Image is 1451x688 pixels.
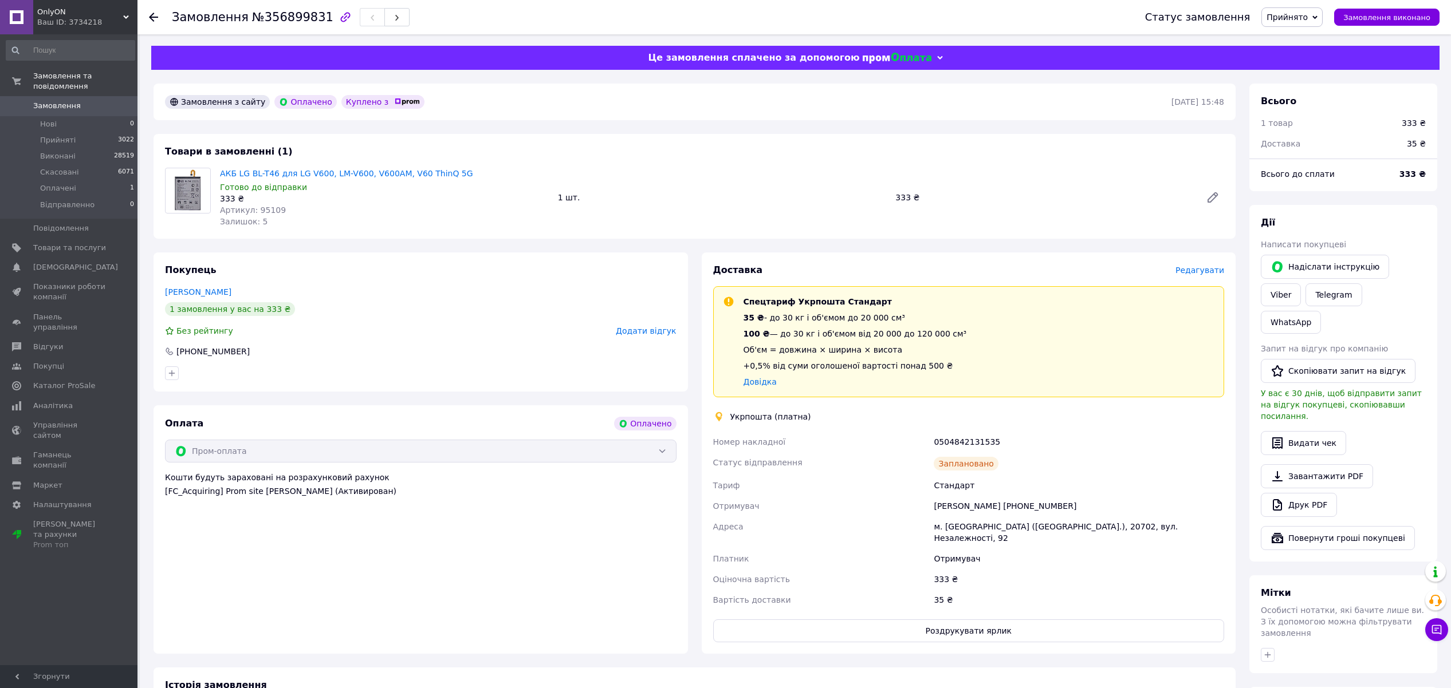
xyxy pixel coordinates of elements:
span: Доставка [713,264,763,275]
span: 0 [130,119,134,129]
span: [PERSON_NAME] та рахунки [33,519,106,551]
span: 35 ₴ [744,313,764,322]
span: Гаманець компанії [33,450,106,470]
div: Prom топ [33,540,106,550]
span: Без рейтингу [176,326,233,335]
span: Спецтариф Укрпошта Стандарт [744,297,892,306]
span: Вартість доставки [713,595,791,604]
span: №356899831 [252,10,333,24]
span: Оплачені [40,183,76,193]
span: 1 товар [1261,118,1293,128]
span: Мітки [1261,587,1291,598]
div: 0504842131535 [931,432,1226,452]
button: Повернути гроші покупцеві [1261,526,1415,550]
span: Прийняті [40,135,76,145]
span: Товари в замовленні (1) [165,146,293,157]
span: Відгуки [33,342,63,352]
div: 1 замовлення у вас на 333 ₴ [165,302,295,316]
button: Видати чек [1261,431,1346,455]
img: evopay logo [863,53,931,64]
span: Показники роботи компанії [33,282,106,302]
span: Прийнято [1267,13,1308,22]
button: Скопіювати запит на відгук [1261,359,1415,383]
span: Запит на відгук про компанію [1261,344,1388,353]
div: Укрпошта (платна) [728,411,814,422]
span: Панель управління [33,312,106,333]
span: Нові [40,119,57,129]
time: [DATE] 15:48 [1171,97,1224,106]
div: 35 ₴ [931,590,1226,610]
span: Замовлення [33,101,81,111]
button: Роздрукувати ярлик [713,619,1225,642]
span: Це замовлення сплачено за допомогою [648,52,859,63]
span: Виконані [40,151,76,161]
a: Завантажити PDF [1261,464,1373,488]
button: Надіслати інструкцію [1261,255,1389,279]
span: Всього до сплати [1261,169,1335,179]
span: Артикул: 95109 [220,205,286,215]
div: 333 ₴ [891,189,1197,205]
div: — до 30 кг і об'ємом від 20 000 до 120 000 см³ [744,328,967,339]
img: prom [395,98,420,105]
span: OnlyON [37,7,123,17]
b: 333 ₴ [1399,169,1426,179]
span: Замовлення виконано [1343,13,1430,22]
span: Замовлення та повідомлення [33,71,137,92]
div: +0,5% від суми оголошеної вартості понад 500 ₴ [744,360,967,371]
a: Telegram [1305,283,1362,306]
span: [DEMOGRAPHIC_DATA] [33,262,118,272]
div: Куплено з [341,95,425,109]
div: Об'єм = довжина × ширина × висота [744,344,967,355]
div: Повернутися назад [149,11,158,23]
div: Отримувач [931,548,1226,569]
span: Замовлення [172,10,249,24]
div: Стандарт [931,475,1226,496]
a: WhatsApp [1261,311,1321,334]
div: 35 ₴ [1400,131,1433,156]
span: Маркет [33,480,62,491]
span: Управління сайтом [33,420,106,441]
a: Довідка [744,377,777,386]
span: Платник [713,554,749,563]
span: Редагувати [1175,266,1224,275]
div: м. [GEOGRAPHIC_DATA] ([GEOGRAPHIC_DATA].), 20702, вул. Незалежності, 92 [931,516,1226,548]
div: Оплачено [614,417,676,430]
a: Viber [1261,283,1301,306]
div: 1 шт. [553,189,891,205]
span: У вас є 30 днів, щоб відправити запит на відгук покупцеві, скопіювавши посилання. [1261,389,1422,421]
div: Заплановано [934,457,998,470]
input: Пошук [6,40,135,61]
span: 28519 [114,151,134,161]
span: Товари та послуги [33,243,106,253]
span: Написати покупцеві [1261,240,1346,249]
span: Аналітика [33,401,73,411]
div: 333 ₴ [931,569,1226,590]
div: Статус замовлення [1145,11,1251,23]
a: [PERSON_NAME] [165,287,231,296]
span: Скасовані [40,167,79,177]
span: Адреса [713,522,744,531]
span: Вiдправленно [40,200,95,210]
div: Кошти будуть зараховані на розрахунковий рахунок [165,472,677,497]
button: Чат з покупцем [1425,618,1448,641]
span: 1 [130,183,134,193]
span: Отримувач [713,501,760,511]
span: Налаштування [33,500,92,510]
button: Замовлення виконано [1334,9,1440,26]
span: Оціночна вартість [713,575,790,584]
div: Замовлення з сайту [165,95,270,109]
span: 100 ₴ [744,329,770,338]
div: [PHONE_NUMBER] [175,346,251,357]
span: Покупці [33,361,64,371]
div: [PERSON_NAME] [PHONE_NUMBER] [931,496,1226,516]
span: Особисті нотатки, які бачите лише ви. З їх допомогою можна фільтрувати замовлення [1261,606,1424,638]
span: Доставка [1261,139,1300,148]
span: Покупець [165,264,217,275]
span: Всього [1261,96,1296,106]
a: Редагувати [1201,186,1224,209]
span: 6071 [118,167,134,177]
div: 333 ₴ [220,193,549,204]
a: Друк PDF [1261,493,1337,517]
span: Каталог ProSale [33,381,95,391]
div: Оплачено [274,95,336,109]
